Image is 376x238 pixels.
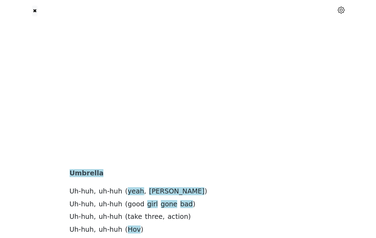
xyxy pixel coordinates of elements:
span: Umbrella [70,169,104,178]
span: Uh-huh [70,225,94,234]
span: [PERSON_NAME] [149,187,204,196]
span: , [94,200,96,209]
span: Hov [128,225,141,234]
span: ) [193,200,196,209]
span: uh-huh [99,225,122,234]
span: uh-huh [99,187,122,196]
span: take [128,213,142,221]
button: ✖ [32,6,38,16]
span: , [94,213,96,221]
span: three [145,213,163,221]
span: Uh-huh [70,200,94,209]
span: ) [204,187,207,196]
span: ( [125,187,128,196]
span: Uh-huh [70,213,94,221]
span: uh-huh [99,200,122,209]
span: ( [125,200,128,209]
span: gone [161,200,178,209]
span: Uh-huh [70,187,94,196]
span: , [144,187,146,196]
iframe: Rihanna, Chris Brown, JAY-Z - Umbrella (Music Video) | (Cinderella Remix) [96,22,280,125]
span: bad [180,200,193,209]
span: girl [147,200,158,209]
span: uh-huh [99,213,122,221]
span: , [94,225,96,234]
span: good [128,200,144,209]
span: action [167,213,188,221]
span: , [94,187,96,196]
span: yeah [128,187,144,196]
span: ( [125,225,128,234]
span: ) [188,213,191,221]
span: , [163,213,165,221]
span: ) [141,225,143,234]
span: ( [125,213,128,221]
